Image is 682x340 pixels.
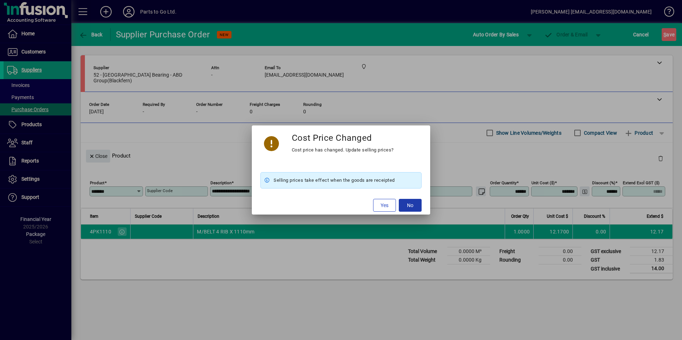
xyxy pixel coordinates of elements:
span: Selling prices take effect when the goods are receipted [274,176,395,185]
span: Yes [381,202,388,209]
button: No [399,199,422,212]
button: Yes [373,199,396,212]
span: No [407,202,413,209]
h3: Cost Price Changed [292,133,372,143]
div: Cost price has changed. Update selling prices? [292,146,394,154]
